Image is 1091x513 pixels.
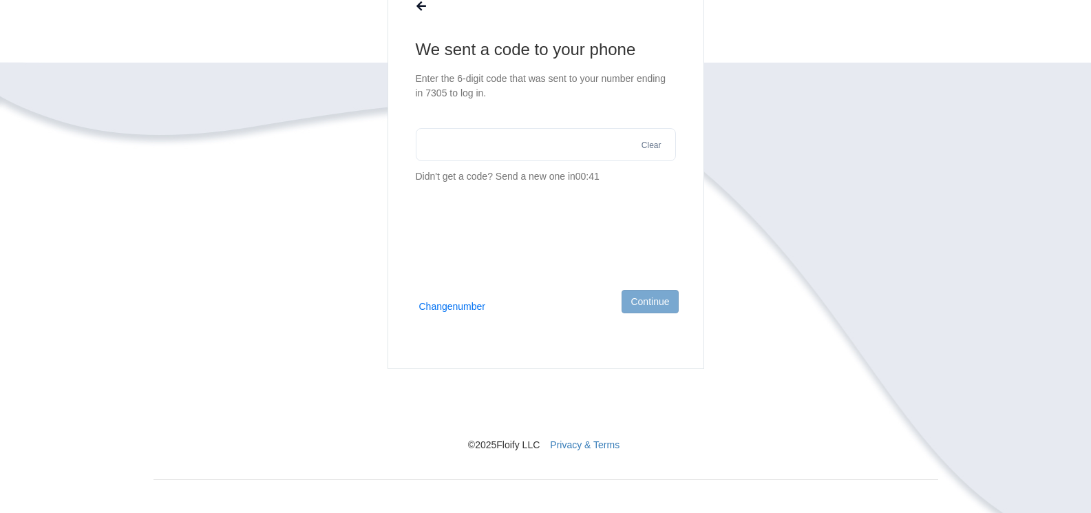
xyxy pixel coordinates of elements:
[416,39,676,61] h1: We sent a code to your phone
[550,439,619,450] a: Privacy & Terms
[496,171,600,182] span: Send a new one in 00:41
[416,169,676,184] p: Didn't get a code?
[637,139,666,152] button: Clear
[419,300,486,313] button: Changenumber
[416,72,676,101] p: Enter the 6-digit code that was sent to your number ending in 7305 to log in.
[153,369,938,452] nav: © 2025 Floify LLC
[622,290,678,313] button: Continue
